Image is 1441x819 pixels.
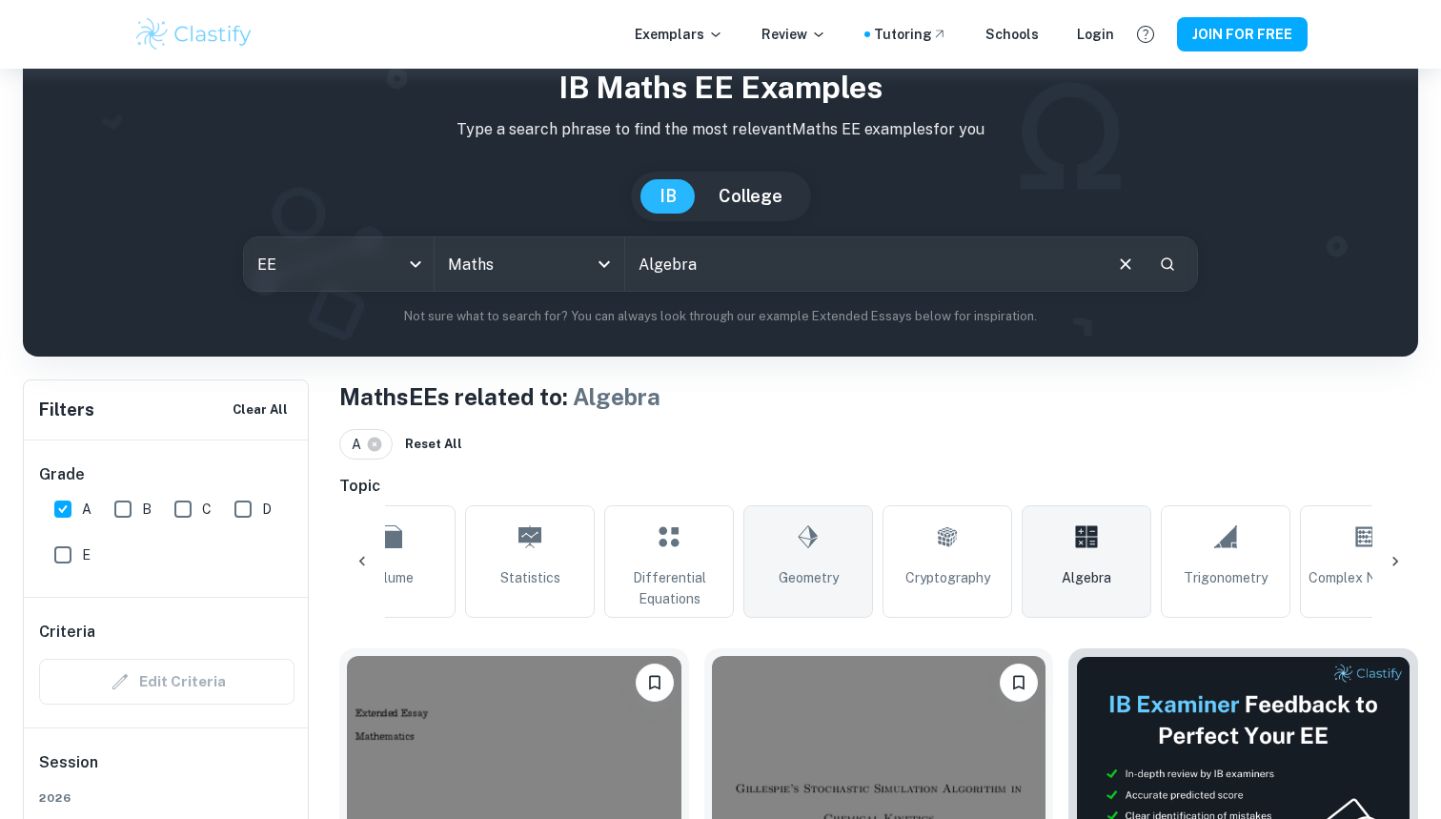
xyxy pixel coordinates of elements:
[38,65,1403,111] h1: IB Maths EE examples
[985,24,1039,45] a: Schools
[339,475,1418,498] h6: Topic
[244,237,434,291] div: EE
[39,751,294,789] h6: Session
[761,24,826,45] p: Review
[500,567,560,588] span: Statistics
[39,659,294,705] div: Criteria filters are unavailable when searching by topic
[1151,248,1184,280] button: Search
[262,499,272,520] span: D
[38,307,1403,326] p: Not sure what to search for? You can always look through our example Extended Essays below for in...
[133,15,254,53] img: Clastify logo
[905,567,990,588] span: Cryptography
[1177,17,1308,51] button: JOIN FOR FREE
[82,544,91,565] span: E
[400,430,467,459] button: Reset All
[1107,246,1144,282] button: Clear
[339,429,393,460] div: A
[1077,24,1114,45] a: Login
[779,567,839,588] span: Geometry
[636,664,674,702] button: Please log in to bookmark exemplars
[874,24,947,45] a: Tutoring
[1309,567,1421,588] span: Complex Numbers
[1184,567,1268,588] span: Trigonometry
[352,434,370,455] span: A
[640,179,696,214] button: IB
[635,24,723,45] p: Exemplars
[39,463,294,486] h6: Grade
[228,396,293,424] button: Clear All
[39,397,94,423] h6: Filters
[39,789,294,807] span: 2026
[591,251,618,277] button: Open
[613,567,725,609] span: Differential Equations
[202,499,212,520] span: C
[82,499,91,520] span: A
[369,567,414,588] span: Volume
[38,118,1403,141] p: Type a search phrase to find the most relevant Maths EE examples for you
[700,179,802,214] button: College
[339,379,1418,414] h1: Maths EEs related to:
[625,237,1100,291] input: E.g. neural networks, space, population modelling...
[142,499,152,520] span: B
[1000,664,1038,702] button: Please log in to bookmark exemplars
[1129,18,1162,51] button: Help and Feedback
[1062,567,1111,588] span: Algebra
[39,621,95,644] h6: Criteria
[573,383,660,410] span: Algebra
